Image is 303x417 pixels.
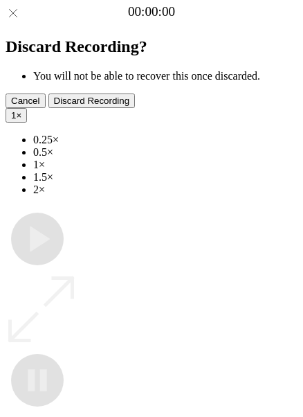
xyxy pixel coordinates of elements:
[48,94,136,108] button: Discard Recording
[6,108,27,123] button: 1×
[6,94,46,108] button: Cancel
[128,4,175,19] a: 00:00:00
[33,146,297,159] li: 0.5×
[33,70,297,82] li: You will not be able to recover this once discarded.
[33,184,297,196] li: 2×
[33,171,297,184] li: 1.5×
[11,110,16,121] span: 1
[33,134,297,146] li: 0.25×
[6,37,297,56] h2: Discard Recording?
[33,159,297,171] li: 1×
